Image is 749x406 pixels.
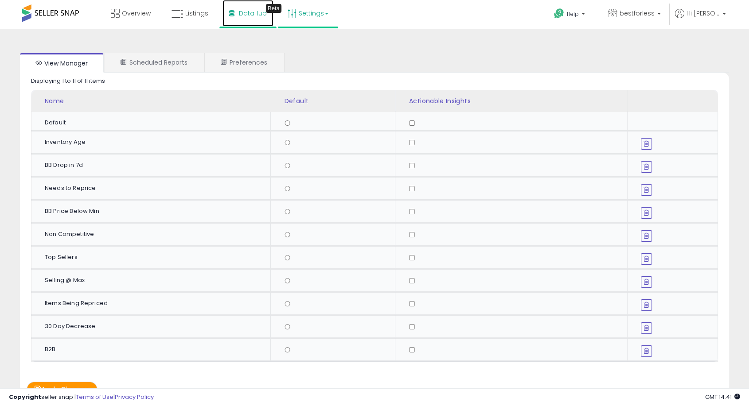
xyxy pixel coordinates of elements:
div: Name [45,97,267,106]
a: Hi [PERSON_NAME] [675,9,726,29]
span: Listings [185,9,208,18]
a: Preferences [205,53,283,72]
i: Scheduled Reports [121,59,127,65]
div: seller snap | | [9,393,154,402]
button: Apply Changes [27,382,98,397]
div: Selling @ Max [45,276,264,284]
div: 30 Day Decrease [45,322,264,330]
div: Non Competitive [45,230,264,238]
span: Overview [122,9,151,18]
div: Items Being Repriced [45,299,264,307]
span: bestforless [620,9,655,18]
a: Privacy Policy [115,393,154,401]
div: Default [45,119,264,127]
span: 2025-10-9 14:41 GMT [705,393,740,401]
i: View Manager [35,60,42,66]
span: DataHub [239,9,267,18]
i: Get Help [554,8,565,19]
div: Inventory Age [45,138,264,146]
a: Terms of Use [76,393,113,401]
i: User Preferences [221,59,227,65]
div: Default [284,97,391,106]
span: Hi [PERSON_NAME] [687,9,720,18]
a: Scheduled Reports [105,53,203,72]
a: View Manager [20,53,104,73]
div: B2B [45,345,264,353]
div: Tooltip anchor [266,4,281,13]
div: Actionable Insights [409,97,624,106]
div: BB Drop in 7d [45,161,264,169]
div: Needs to Reprice [45,184,264,192]
a: Help [547,1,594,29]
div: Displaying 1 to 11 of 11 items [31,77,105,85]
strong: Copyright [9,393,41,401]
div: BB Price Below Min [45,207,264,215]
div: Top Sellers [45,253,264,261]
span: Help [567,10,579,18]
